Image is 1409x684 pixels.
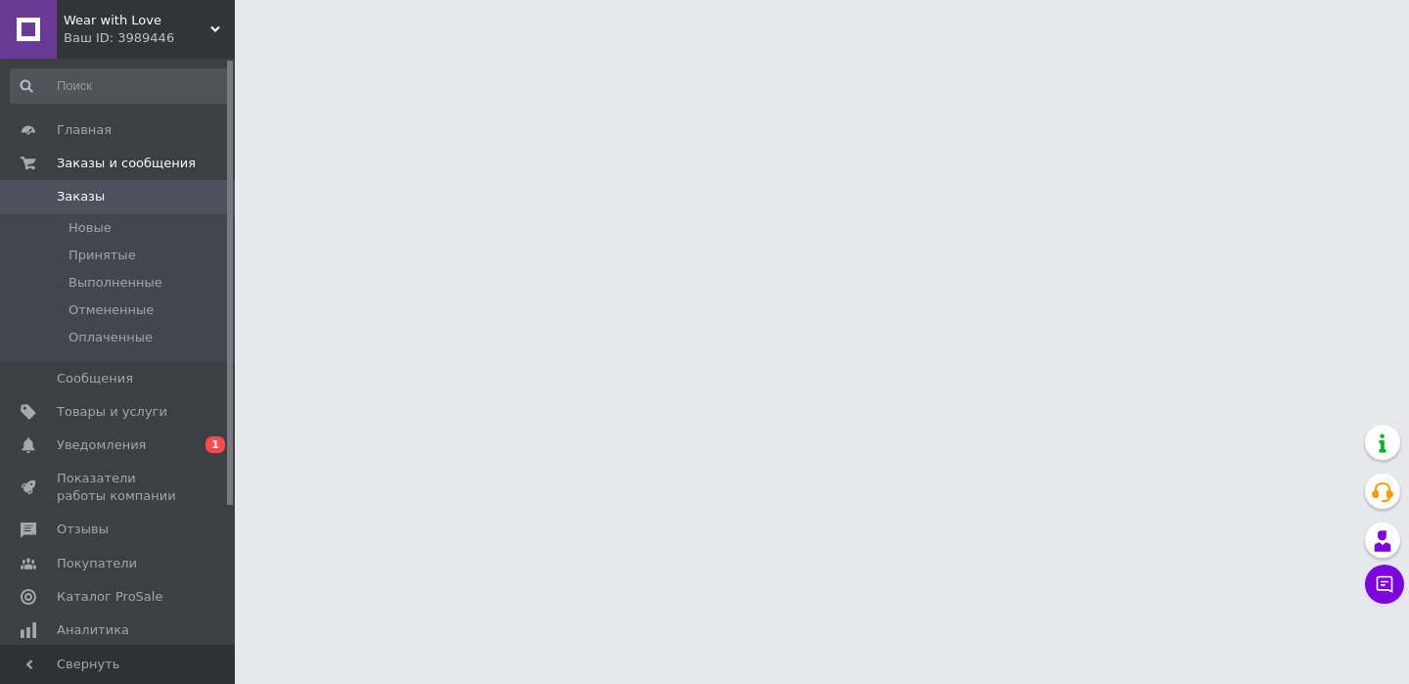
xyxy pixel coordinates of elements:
span: Сообщения [57,370,133,388]
button: Чат с покупателем [1365,565,1404,604]
div: Ваш ID: 3989446 [64,29,235,47]
span: Товары и услуги [57,403,167,421]
span: Принятые [68,247,136,264]
span: Заказы и сообщения [57,155,196,172]
span: Заказы [57,188,105,205]
span: Отмененные [68,301,154,319]
span: Выполненные [68,274,162,292]
span: 1 [205,436,225,453]
span: Главная [57,121,112,139]
span: Оплаченные [68,329,153,346]
span: Аналитика [57,621,129,639]
span: Покупатели [57,555,137,572]
span: Wear with Love [64,12,210,29]
span: Уведомления [57,436,146,454]
input: Поиск [10,68,231,104]
span: Каталог ProSale [57,588,162,606]
span: Показатели работы компании [57,470,181,505]
span: Отзывы [57,521,109,538]
span: Новые [68,219,112,237]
